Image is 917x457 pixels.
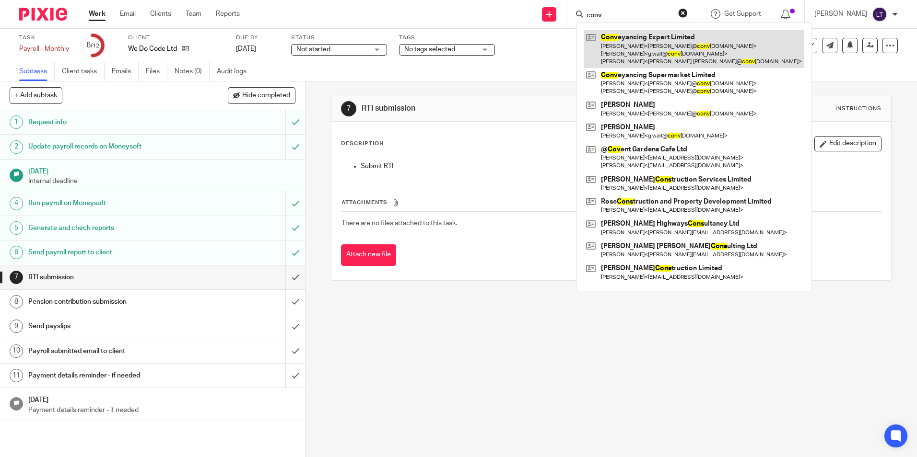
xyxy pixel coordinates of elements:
div: 2 [10,140,23,154]
a: Emails [112,62,139,81]
div: 6 [10,246,23,259]
h1: Pension contribution submission [28,295,193,309]
img: svg%3E [872,7,887,22]
a: Notes (0) [175,62,210,81]
button: Clear [678,8,688,18]
p: Description [341,140,384,148]
h1: Generate and check reports [28,221,193,235]
div: 6 [86,40,99,51]
a: Files [146,62,167,81]
a: Team [186,9,201,19]
div: 7 [341,101,356,116]
span: There are no files attached to this task. [341,220,457,227]
button: Hide completed [228,87,295,103]
h1: Payment details reminder - if needed [28,368,193,383]
button: + Add subtask [10,87,62,103]
label: Task [19,34,69,42]
div: Instructions [835,105,882,113]
p: Internal deadline [28,176,296,186]
a: Client tasks [62,62,105,81]
h1: [DATE] [28,393,296,405]
h1: RTI submission [28,270,193,285]
div: 7 [10,271,23,284]
label: Tags [399,34,495,42]
h1: Send payroll report to client [28,245,193,260]
h1: Send payslips [28,319,193,333]
label: Due by [236,34,279,42]
label: Status [291,34,387,42]
div: 1 [10,115,23,129]
div: 4 [10,197,23,210]
button: Attach new file [341,244,396,266]
div: 9 [10,320,23,333]
h1: Request info [28,115,193,129]
span: Attachments [341,200,388,205]
img: Pixie [19,8,67,21]
a: Reports [216,9,240,19]
p: We Do Code Ltd [128,44,177,54]
a: Work [89,9,106,19]
p: [PERSON_NAME] [814,9,867,19]
button: Edit description [814,136,882,151]
div: Payroll - Monthly [19,44,69,54]
span: [DATE] [236,46,256,52]
p: Payment details reminder - if needed [28,405,296,415]
div: 11 [10,369,23,382]
div: 8 [10,295,23,308]
div: 10 [10,344,23,358]
input: Search [586,11,672,20]
span: Not started [296,46,330,53]
a: Subtasks [19,62,55,81]
small: /12 [91,43,99,48]
p: Submit RTI [361,161,881,171]
h1: Update payroll records on Moneysoft [28,139,193,154]
h1: [DATE] [28,164,296,176]
div: 5 [10,221,23,235]
a: Clients [150,9,171,19]
span: Hide completed [242,92,290,100]
a: Audit logs [217,62,254,81]
a: Email [120,9,136,19]
span: No tags selected [404,46,455,53]
label: Client [128,34,224,42]
h1: Payroll submitted email to client [28,344,193,358]
h1: RTI submission [362,103,632,114]
h1: Run payroll on Moneysoft [28,196,193,210]
span: Get Support [724,11,761,17]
